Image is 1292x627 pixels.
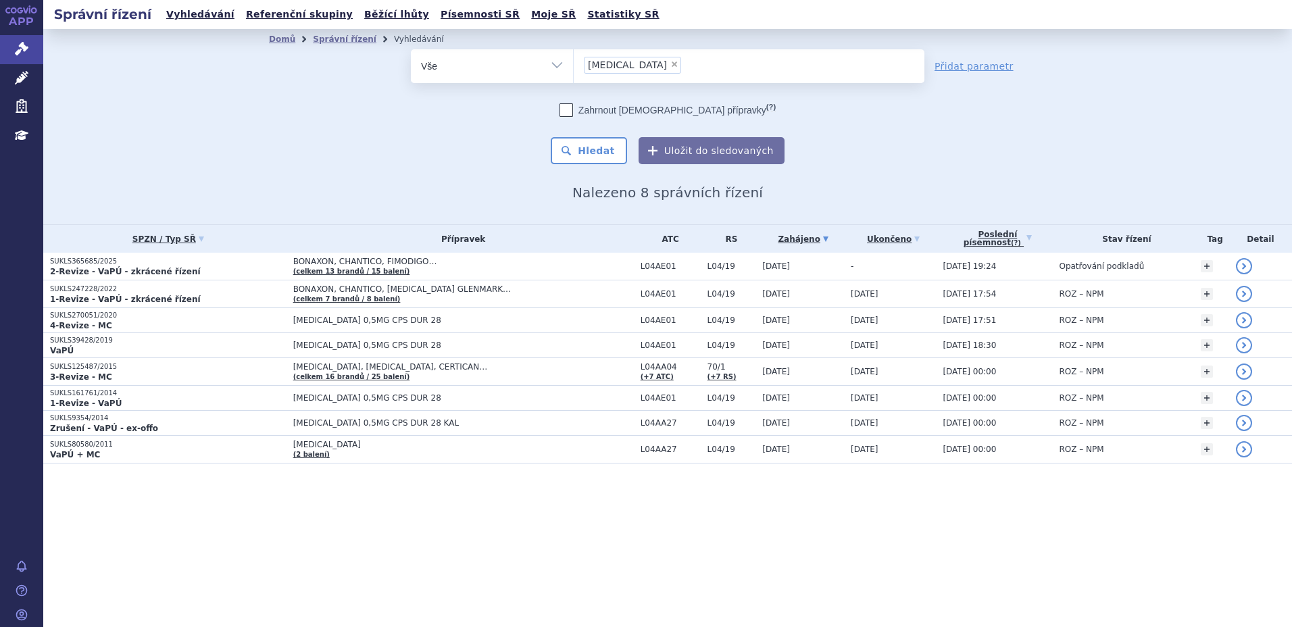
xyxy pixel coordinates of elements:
[1236,441,1252,457] a: detail
[560,103,776,117] label: Zahrnout [DEMOGRAPHIC_DATA] přípravky
[641,362,701,372] span: L04AA04
[943,289,996,299] span: [DATE] 17:54
[707,261,756,271] span: L04/19
[287,225,634,253] th: Přípravek
[634,225,701,253] th: ATC
[762,367,790,376] span: [DATE]
[641,341,701,350] span: L04AE01
[935,59,1014,73] a: Přidat parametr
[437,5,524,24] a: Písemnosti SŘ
[1236,258,1252,274] a: detail
[293,373,410,380] a: (celkem 16 brandů / 25 balení)
[293,393,631,403] span: [MEDICAL_DATA] 0,5MG CPS DUR 28
[851,393,878,403] span: [DATE]
[943,445,996,454] span: [DATE] 00:00
[50,295,201,304] strong: 1-Revize - VaPÚ - zkrácené řízení
[50,336,287,345] p: SUKLS39428/2019
[1201,314,1213,326] a: +
[572,184,763,201] span: Nalezeno 8 správních řízení
[641,418,701,428] span: L04AA27
[1011,239,1021,247] abbr: (?)
[1201,260,1213,272] a: +
[641,261,701,271] span: L04AE01
[1236,286,1252,302] a: detail
[762,393,790,403] span: [DATE]
[1236,337,1252,353] a: detail
[293,316,631,325] span: [MEDICAL_DATA] 0,5MG CPS DUR 28
[50,346,74,355] strong: VaPÚ
[1201,366,1213,378] a: +
[1052,225,1194,253] th: Stav řízení
[50,230,287,249] a: SPZN / Typ SŘ
[1236,415,1252,431] a: detail
[1201,417,1213,429] a: +
[1059,445,1103,454] span: ROZ – NPM
[50,267,201,276] strong: 2-Revize - VaPÚ - zkrácené řízení
[293,284,631,294] span: BONAXON, CHANTICO, [MEDICAL_DATA] GLENMARK…
[242,5,357,24] a: Referenční skupiny
[762,418,790,428] span: [DATE]
[1201,288,1213,300] a: +
[851,418,878,428] span: [DATE]
[588,60,667,70] span: [MEDICAL_DATA]
[766,103,776,111] abbr: (?)
[1059,341,1103,350] span: ROZ – NPM
[1059,289,1103,299] span: ROZ – NPM
[707,418,756,428] span: L04/19
[707,341,756,350] span: L04/19
[50,362,287,372] p: SUKLS125487/2015
[707,362,756,372] span: 70/1
[851,316,878,325] span: [DATE]
[50,440,287,449] p: SUKLS80580/2011
[50,399,122,408] strong: 1-Revize - VaPÚ
[293,362,631,372] span: [MEDICAL_DATA], [MEDICAL_DATA], CERTICAN…
[1229,225,1292,253] th: Detail
[43,5,162,24] h2: Správní řízení
[670,60,678,68] span: ×
[762,445,790,454] span: [DATE]
[707,393,756,403] span: L04/19
[851,341,878,350] span: [DATE]
[762,316,790,325] span: [DATE]
[293,268,410,275] a: (celkem 13 brandů / 15 balení)
[293,295,401,303] a: (celkem 7 brandů / 8 balení)
[50,311,287,320] p: SUKLS270051/2020
[762,289,790,299] span: [DATE]
[293,418,631,428] span: [MEDICAL_DATA] 0,5MG CPS DUR 28 KAL
[1201,443,1213,455] a: +
[293,451,330,458] a: (2 balení)
[1059,316,1103,325] span: ROZ – NPM
[641,289,701,299] span: L04AE01
[50,388,287,398] p: SUKLS161761/2014
[943,316,996,325] span: [DATE] 17:51
[641,445,701,454] span: L04AA27
[527,5,580,24] a: Moje SŘ
[762,230,844,249] a: Zahájeno
[641,316,701,325] span: L04AE01
[851,445,878,454] span: [DATE]
[583,5,663,24] a: Statistiky SŘ
[851,289,878,299] span: [DATE]
[293,341,631,350] span: [MEDICAL_DATA] 0,5MG CPS DUR 28
[851,230,936,249] a: Ukončeno
[707,373,737,380] a: (+7 RS)
[1194,225,1229,253] th: Tag
[50,424,158,433] strong: Zrušení - VaPÚ - ex-offo
[1059,261,1144,271] span: Opatřování podkladů
[641,373,674,380] a: (+7 ATC)
[1059,393,1103,403] span: ROZ – NPM
[50,257,287,266] p: SUKLS365685/2025
[394,29,462,49] li: Vyhledávání
[50,450,100,459] strong: VaPÚ + MC
[162,5,239,24] a: Vyhledávání
[707,445,756,454] span: L04/19
[762,341,790,350] span: [DATE]
[269,34,295,44] a: Domů
[762,261,790,271] span: [DATE]
[943,261,996,271] span: [DATE] 19:24
[685,56,693,73] input: [MEDICAL_DATA]
[641,393,701,403] span: L04AE01
[701,225,756,253] th: RS
[1201,392,1213,404] a: +
[851,367,878,376] span: [DATE]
